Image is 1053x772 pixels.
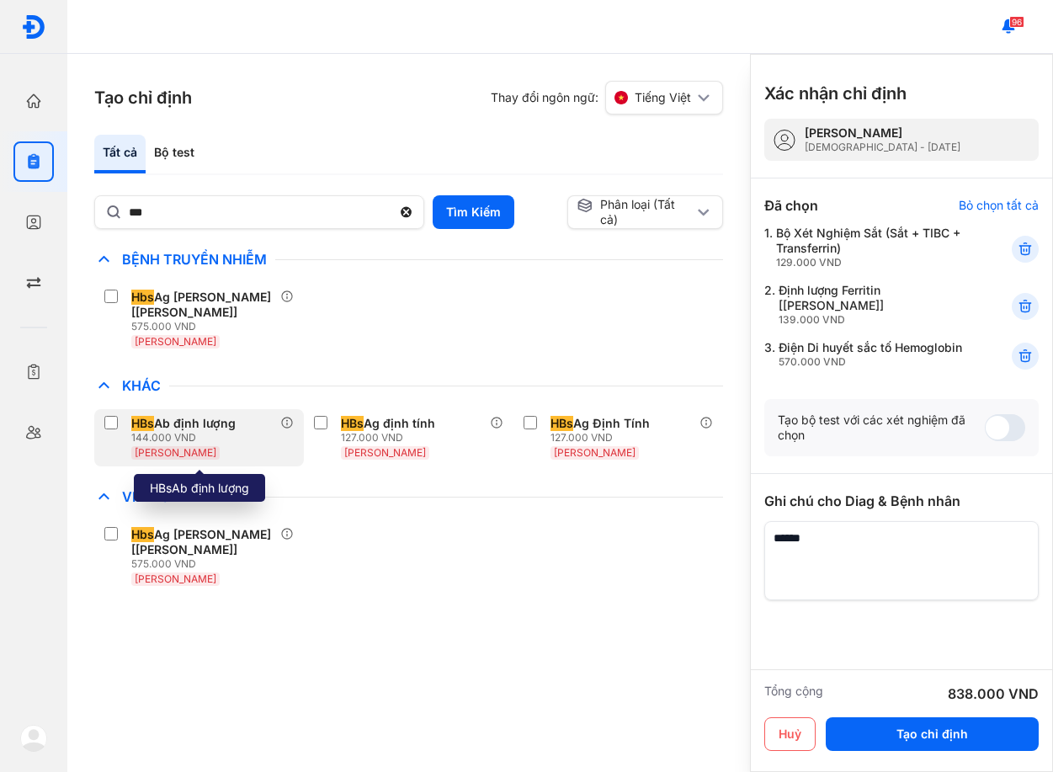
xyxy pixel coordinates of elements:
[114,377,169,394] span: Khác
[764,340,971,369] div: 3.
[341,416,435,431] div: Ag định tính
[131,557,280,571] div: 575.000 VND
[948,684,1039,704] div: 838.000 VND
[776,226,971,269] div: Bộ Xét Nghiệm Sắt (Sắt + TIBC + Transferrin)
[635,90,691,105] span: Tiếng Việt
[135,335,216,348] span: [PERSON_NAME]
[805,141,960,154] div: [DEMOGRAPHIC_DATA] - [DATE]
[778,413,985,443] div: Tạo bộ test với các xét nghiệm đã chọn
[779,283,971,327] div: Định lượng Ferritin [[PERSON_NAME]]
[764,491,1039,511] div: Ghi chú cho Diag & Bệnh nhân
[131,527,154,542] span: Hbs
[146,135,203,173] div: Bộ test
[959,198,1039,213] div: Bỏ chọn tất cả
[764,684,823,704] div: Tổng cộng
[131,416,236,431] div: Ab định lượng
[826,717,1039,751] button: Tạo chỉ định
[131,290,154,305] span: Hbs
[131,431,242,445] div: 144.000 VND
[779,340,962,369] div: Điện Di huyết sắc tố Hemoglobin
[131,290,274,320] div: Ag [PERSON_NAME] [[PERSON_NAME]]
[135,446,216,459] span: [PERSON_NAME]
[805,125,960,141] div: [PERSON_NAME]
[764,717,816,751] button: Huỷ
[341,431,442,445] div: 127.000 VND
[114,488,199,505] span: Viêm Gan
[764,283,971,327] div: 2.
[764,82,907,105] h3: Xác nhận chỉ định
[131,527,274,557] div: Ag [PERSON_NAME] [[PERSON_NAME]]
[344,446,426,459] span: [PERSON_NAME]
[94,86,192,109] h3: Tạo chỉ định
[554,446,636,459] span: [PERSON_NAME]
[764,195,818,216] div: Đã chọn
[433,195,514,229] button: Tìm Kiếm
[341,416,364,431] span: HBs
[764,226,971,269] div: 1.
[135,572,216,585] span: [PERSON_NAME]
[550,431,657,445] div: 127.000 VND
[1009,16,1024,28] span: 96
[21,14,46,40] img: logo
[779,355,962,369] div: 570.000 VND
[577,197,694,227] div: Phân loại (Tất cả)
[20,725,47,752] img: logo
[779,313,971,327] div: 139.000 VND
[776,256,971,269] div: 129.000 VND
[550,416,650,431] div: Ag Định Tính
[131,320,280,333] div: 575.000 VND
[131,416,154,431] span: HBs
[114,251,275,268] span: Bệnh Truyền Nhiễm
[94,135,146,173] div: Tất cả
[491,81,723,114] div: Thay đổi ngôn ngữ:
[550,416,573,431] span: HBs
